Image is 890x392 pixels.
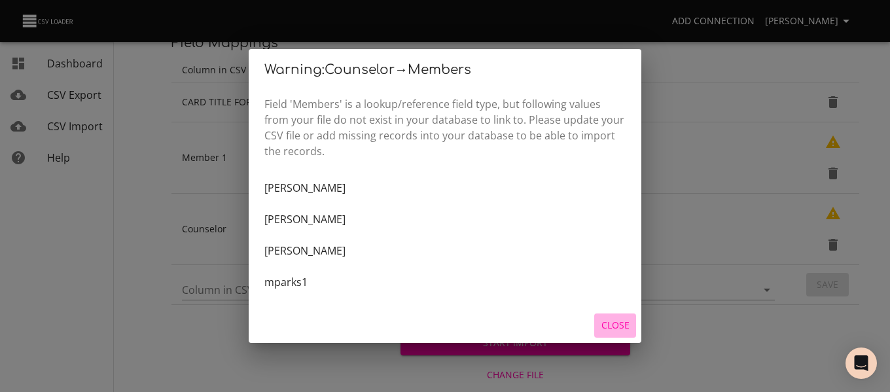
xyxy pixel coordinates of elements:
[594,313,636,338] button: Close
[264,243,346,258] span: [PERSON_NAME]
[264,181,346,195] span: [PERSON_NAME]
[264,212,346,226] span: [PERSON_NAME]
[845,347,877,379] div: Open Intercom Messenger
[264,275,308,289] span: mparks1
[264,60,626,80] h2: Warning: Counselor → Members
[264,96,626,159] p: Field 'Members' is a lookup/reference field type, but following values from your file do not exis...
[599,317,631,334] span: Close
